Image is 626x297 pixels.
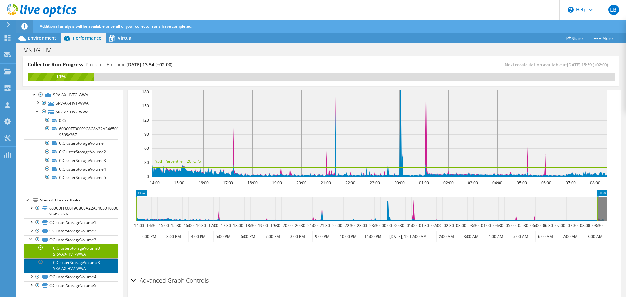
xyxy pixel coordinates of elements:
text: 00:30 [394,223,404,228]
a: 600C0FF000F9C8C8A22A346501000000-9595c367- [24,204,118,218]
span: Next recalculation available at [505,62,611,67]
text: 180 [142,89,149,95]
text: 08:30 [592,223,603,228]
a: C:ClusterStorageVolume1 [24,139,118,148]
text: 15:00 [174,180,184,186]
text: 00:00 [382,223,392,228]
text: 21:30 [320,223,330,228]
text: 23:30 [369,223,380,228]
text: 05:00 [517,180,527,186]
text: 07:00 [566,180,576,186]
text: 06:00 [541,180,551,186]
a: SRV-AX-HV2-WWA [24,108,118,116]
a: 600C0FF000F9C8C8A22A346501000000-9595c367- [24,125,118,139]
text: 06:00 [530,223,541,228]
text: 19:00 [272,180,282,186]
text: 07:00 [555,223,565,228]
a: C:ClusterStorageVolume3 [24,156,118,165]
text: 04:00 [481,223,491,228]
div: 11% [28,73,94,80]
text: 14:00 [134,223,144,228]
text: 00:00 [395,180,405,186]
text: 08:00 [590,180,600,186]
a: 0 C: [24,116,118,125]
h2: Advanced Graph Controls [131,274,209,287]
span: Additional analysis will be available once all of your collector runs have completed. [40,23,192,29]
text: 01:30 [419,223,429,228]
text: 22:00 [345,180,355,186]
text: 120 [142,117,149,123]
text: 21:00 [321,180,331,186]
text: 08:00 [580,223,590,228]
text: 16:00 [184,223,194,228]
a: C:ClusterStorageVolume2 [24,148,118,156]
text: 20:00 [283,223,293,228]
text: 04:30 [493,223,503,228]
text: 03:00 [468,180,478,186]
a: C:ClusterStorageVolume1 [24,218,118,227]
text: 0 [147,174,149,179]
text: 06:30 [543,223,553,228]
text: 18:30 [246,223,256,228]
a: SRV-AX-HVFC-WWA [24,91,118,99]
text: 07:30 [568,223,578,228]
text: 23:00 [357,223,367,228]
text: 20:30 [295,223,305,228]
text: 17:00 [223,180,233,186]
text: 19:30 [270,223,280,228]
span: Virtual [118,35,133,41]
a: Share [561,33,588,43]
text: 16:30 [196,223,206,228]
text: 16:00 [199,180,209,186]
a: C:ClusterStorageVolume3 | SRV-AX-HV1-WWA [24,244,118,258]
text: 02:00 [443,180,454,186]
text: 23:00 [370,180,380,186]
text: 05:30 [518,223,528,228]
text: 22:30 [345,223,355,228]
text: 04:00 [492,180,502,186]
text: 02:30 [444,223,454,228]
text: 20:00 [296,180,306,186]
span: [DATE] 15:59 (+02:00) [567,62,608,67]
text: 03:30 [469,223,479,228]
text: 18:00 [247,180,258,186]
span: Environment [28,35,56,41]
text: 60 [144,145,149,151]
a: C:ClusterStorageVolume4 [24,273,118,281]
h4: Projected End Time: [86,61,172,68]
text: 03:00 [456,223,466,228]
text: 15:30 [171,223,181,228]
span: SRV-AX-HVFC-WWA [53,92,88,97]
h1: VNTG-HV [21,47,61,54]
a: C:ClusterStorageVolume4 [24,165,118,173]
a: C:ClusterStorageVolume3 [24,235,118,244]
span: LB [608,5,619,15]
text: 02:00 [431,223,441,228]
a: More [588,33,618,43]
text: 95th Percentile = 20 IOPS [155,158,201,164]
text: 22:00 [332,223,342,228]
text: 150 [142,103,149,109]
a: C:ClusterStorageVolume3 | SRV-AX-HV2-WWA [24,258,118,273]
svg: \n [568,7,574,13]
span: Performance [73,35,101,41]
text: 19:00 [258,223,268,228]
text: 17:00 [208,223,218,228]
text: 18:00 [233,223,243,228]
text: 30 [144,160,149,165]
a: C:ClusterStorageVolume5 [24,281,118,290]
text: 05:00 [506,223,516,228]
text: 01:00 [419,180,429,186]
div: Shared Cluster Disks [40,196,118,204]
a: C:ClusterStorageVolume2 [24,227,118,235]
a: C:ClusterStorageVolume5 [24,173,118,182]
text: 17:30 [221,223,231,228]
a: SRV-AX-HV1-WWA [24,99,118,108]
text: 15:00 [159,223,169,228]
text: 21:00 [307,223,318,228]
text: 14:00 [150,180,160,186]
span: [DATE] 13:54 (+02:00) [127,61,172,67]
text: 01:00 [407,223,417,228]
text: 90 [144,131,149,137]
text: 14:30 [146,223,156,228]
